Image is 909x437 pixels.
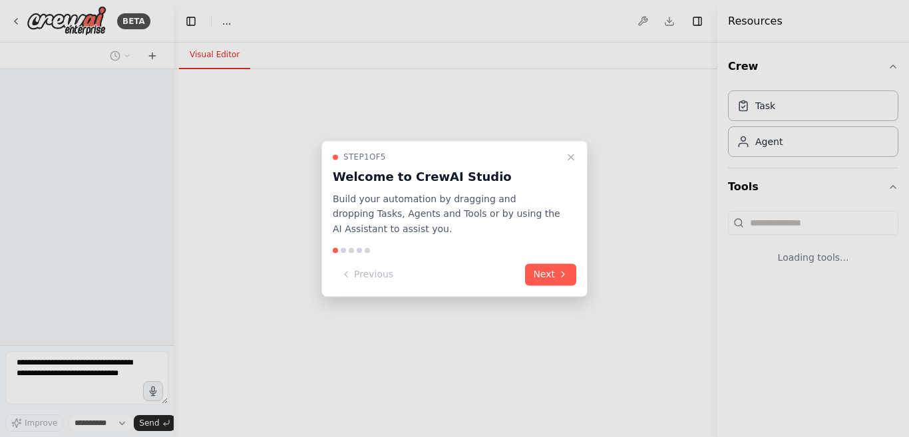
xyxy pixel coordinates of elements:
button: Hide left sidebar [182,12,200,31]
button: Close walkthrough [563,149,579,165]
button: Next [525,263,576,285]
h3: Welcome to CrewAI Studio [333,168,560,186]
p: Build your automation by dragging and dropping Tasks, Agents and Tools or by using the AI Assista... [333,192,560,237]
button: Previous [333,263,401,285]
span: Step 1 of 5 [343,152,386,162]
